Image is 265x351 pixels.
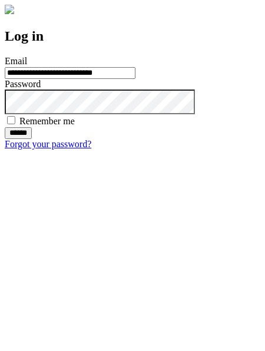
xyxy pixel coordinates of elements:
[19,116,75,126] label: Remember me
[5,56,27,66] label: Email
[5,5,14,14] img: logo-4e3dc11c47720685a147b03b5a06dd966a58ff35d612b21f08c02c0306f2b779.png
[5,28,260,44] h2: Log in
[5,79,41,89] label: Password
[5,139,91,149] a: Forgot your password?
